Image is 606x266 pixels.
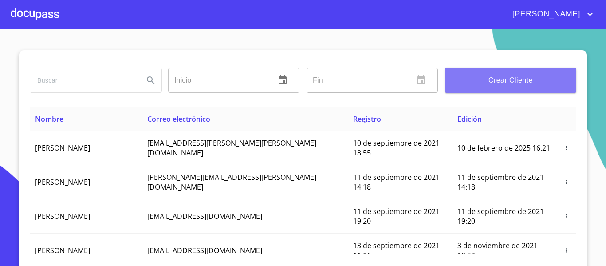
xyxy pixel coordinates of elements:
[353,241,440,260] span: 13 de septiembre de 2021 11:06
[445,68,576,93] button: Crear Cliente
[140,70,161,91] button: Search
[457,206,544,226] span: 11 de septiembre de 2021 19:20
[457,114,482,124] span: Edición
[147,246,262,255] span: [EMAIL_ADDRESS][DOMAIN_NAME]
[457,143,550,153] span: 10 de febrero de 2025 16:21
[147,172,316,192] span: [PERSON_NAME][EMAIL_ADDRESS][PERSON_NAME][DOMAIN_NAME]
[457,241,538,260] span: 3 de noviembre de 2021 18:59
[35,143,90,153] span: [PERSON_NAME]
[353,138,440,158] span: 10 de septiembre de 2021 18:55
[147,211,262,221] span: [EMAIL_ADDRESS][DOMAIN_NAME]
[452,74,569,87] span: Crear Cliente
[353,206,440,226] span: 11 de septiembre de 2021 19:20
[506,7,585,21] span: [PERSON_NAME]
[506,7,595,21] button: account of current user
[457,172,544,192] span: 11 de septiembre de 2021 14:18
[35,246,90,255] span: [PERSON_NAME]
[353,172,440,192] span: 11 de septiembre de 2021 14:18
[353,114,381,124] span: Registro
[35,177,90,187] span: [PERSON_NAME]
[147,114,210,124] span: Correo electrónico
[35,211,90,221] span: [PERSON_NAME]
[147,138,316,158] span: [EMAIL_ADDRESS][PERSON_NAME][PERSON_NAME][DOMAIN_NAME]
[30,68,137,92] input: search
[35,114,63,124] span: Nombre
